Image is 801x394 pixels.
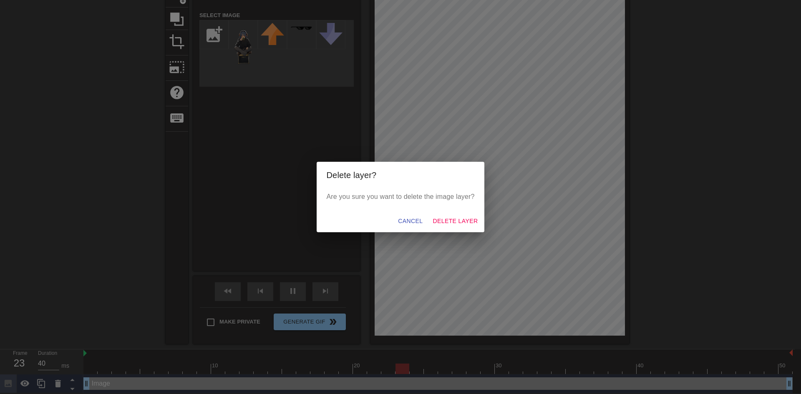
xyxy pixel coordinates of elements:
p: Are you sure you want to delete the image layer? [327,192,475,202]
span: Cancel [398,216,423,226]
button: Cancel [395,213,426,229]
h2: Delete layer? [327,168,475,182]
span: Delete Layer [433,216,478,226]
button: Delete Layer [429,213,481,229]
